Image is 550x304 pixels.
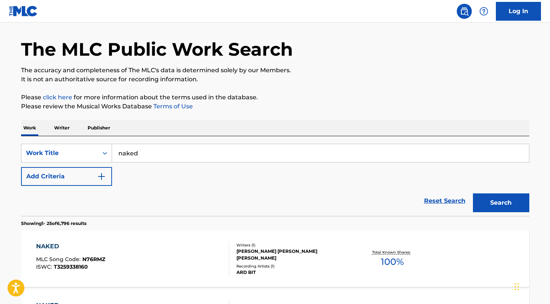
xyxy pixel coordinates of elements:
div: ARD BIT [236,269,350,276]
button: Search [473,193,529,212]
img: search [460,7,469,16]
img: 9d2ae6d4665cec9f34b9.svg [97,172,106,181]
p: Showing 1 - 25 of 6,796 results [21,220,86,227]
iframe: Chat Widget [512,268,550,304]
a: Reset Search [420,193,469,209]
form: Search Form [21,144,529,216]
div: Help [476,4,491,19]
a: click here [43,94,72,101]
span: MLC Song Code : [36,256,82,263]
div: Work Title [26,149,94,158]
a: Log In [496,2,541,21]
img: MLC Logo [9,6,38,17]
p: Please for more information about the terms used in the database. [21,93,529,102]
div: Recording Artists ( 1 ) [236,263,350,269]
p: Please review the Musical Works Database [21,102,529,111]
span: T3259338160 [54,263,88,270]
a: Terms of Use [152,103,193,110]
a: Public Search [457,4,472,19]
p: It is not an authoritative source for recording information. [21,75,529,84]
p: The accuracy and completeness of The MLC's data is determined solely by our Members. [21,66,529,75]
span: N76RMZ [82,256,105,263]
p: Publisher [85,120,112,136]
p: Total Known Shares: [372,249,412,255]
span: 100 % [381,255,404,269]
button: Add Criteria [21,167,112,186]
a: NAKEDMLC Song Code:N76RMZISWC:T3259338160Writers (1)[PERSON_NAME] [PERSON_NAME] [PERSON_NAME]Reco... [21,231,529,287]
p: Writer [52,120,72,136]
div: NAKED [36,242,105,251]
div: [PERSON_NAME] [PERSON_NAME] [PERSON_NAME] [236,248,350,261]
p: Work [21,120,38,136]
img: help [479,7,488,16]
div: Writers ( 1 ) [236,242,350,248]
h1: The MLC Public Work Search [21,38,293,61]
span: ISWC : [36,263,54,270]
div: Drag [515,275,519,298]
